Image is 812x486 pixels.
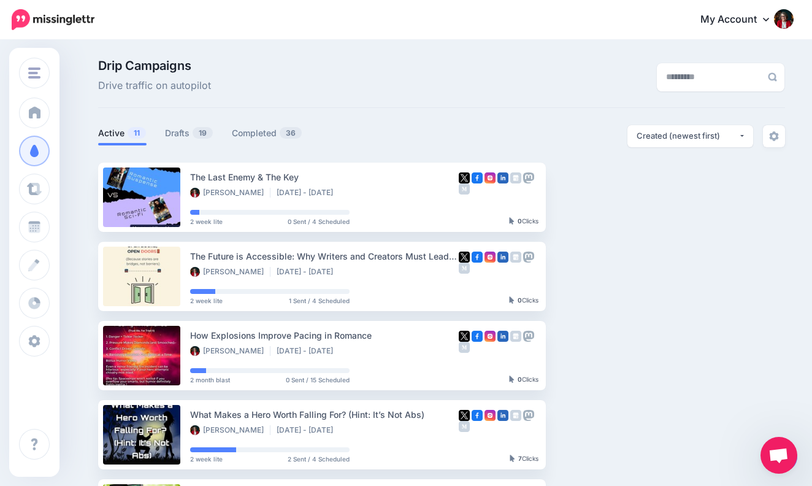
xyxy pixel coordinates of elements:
img: pointer-grey-darker.png [509,296,515,304]
li: [PERSON_NAME] [190,346,270,356]
img: medium-grey-square.png [459,342,470,353]
a: My Account [688,5,794,35]
a: Drafts19 [165,126,213,141]
span: 2 week lite [190,218,223,225]
li: [DATE] - [DATE] [277,425,339,435]
span: 1 Sent / 4 Scheduled [289,298,350,304]
b: 0 [518,376,522,383]
li: [PERSON_NAME] [190,188,270,198]
img: medium-grey-square.png [459,421,470,432]
img: search-grey-6.png [768,72,777,82]
img: twitter-square.png [459,331,470,342]
b: 0 [518,217,522,225]
img: twitter-square.png [459,172,470,183]
img: facebook-square.png [472,172,483,183]
img: mastodon-grey-square.png [523,252,534,263]
span: 11 [128,127,146,139]
img: pointer-grey-darker.png [510,455,515,462]
div: Clicks [509,218,538,225]
img: facebook-square.png [472,410,483,421]
div: Clicks [509,297,538,304]
div: How Explosions Improve Pacing in Romance [190,328,459,342]
img: medium-grey-square.png [459,263,470,274]
span: 36 [280,127,302,139]
img: instagram-square.png [485,331,496,342]
span: Drip Campaigns [98,60,211,72]
a: Active11 [98,126,147,141]
span: 2 week lite [190,298,223,304]
div: The Last Enemy & The Key [190,170,459,184]
img: mastodon-grey-square.png [523,331,534,342]
img: facebook-square.png [472,252,483,263]
img: pointer-grey-darker.png [509,376,515,383]
div: What Makes a Hero Worth Falling For? (Hint: It’s Not Abs) [190,407,459,422]
div: Open chat [760,437,797,474]
img: mastodon-grey-square.png [523,172,534,183]
img: instagram-square.png [485,252,496,263]
img: linkedin-square.png [497,252,508,263]
button: Created (newest first) [627,125,753,147]
li: [DATE] - [DATE] [277,346,339,356]
img: twitter-square.png [459,410,470,421]
img: Missinglettr [12,9,94,30]
span: 2 week lite [190,456,223,462]
span: 0 Sent / 4 Scheduled [288,218,350,225]
div: Created (newest first) [637,130,738,142]
b: 0 [518,296,522,304]
img: google_business-grey-square.png [510,331,521,342]
img: twitter-square.png [459,252,470,263]
span: 0 Sent / 15 Scheduled [286,377,350,383]
img: menu.png [28,67,40,79]
img: pointer-grey-darker.png [509,217,515,225]
img: facebook-square.png [472,331,483,342]
img: linkedin-square.png [497,331,508,342]
li: [DATE] - [DATE] [277,188,339,198]
img: linkedin-square.png [497,172,508,183]
img: mastodon-grey-square.png [523,410,534,421]
div: Clicks [510,455,538,463]
span: 19 [193,127,213,139]
img: settings-grey.png [769,131,779,141]
img: google_business-grey-square.png [510,172,521,183]
span: 2 Sent / 4 Scheduled [288,456,350,462]
span: 2 month blast [190,377,230,383]
img: google_business-grey-square.png [510,410,521,421]
img: google_business-grey-square.png [510,252,521,263]
li: [DATE] - [DATE] [277,267,339,277]
a: Completed36 [232,126,302,141]
div: The Future is Accessible: Why Writers and Creators Must Lead the Way [190,249,459,263]
span: Drive traffic on autopilot [98,78,211,94]
li: [PERSON_NAME] [190,425,270,435]
img: linkedin-square.png [497,410,508,421]
img: instagram-square.png [485,172,496,183]
img: medium-grey-square.png [459,183,470,195]
div: Clicks [509,376,538,384]
li: [PERSON_NAME] [190,267,270,277]
img: instagram-square.png [485,410,496,421]
b: 7 [518,455,522,462]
